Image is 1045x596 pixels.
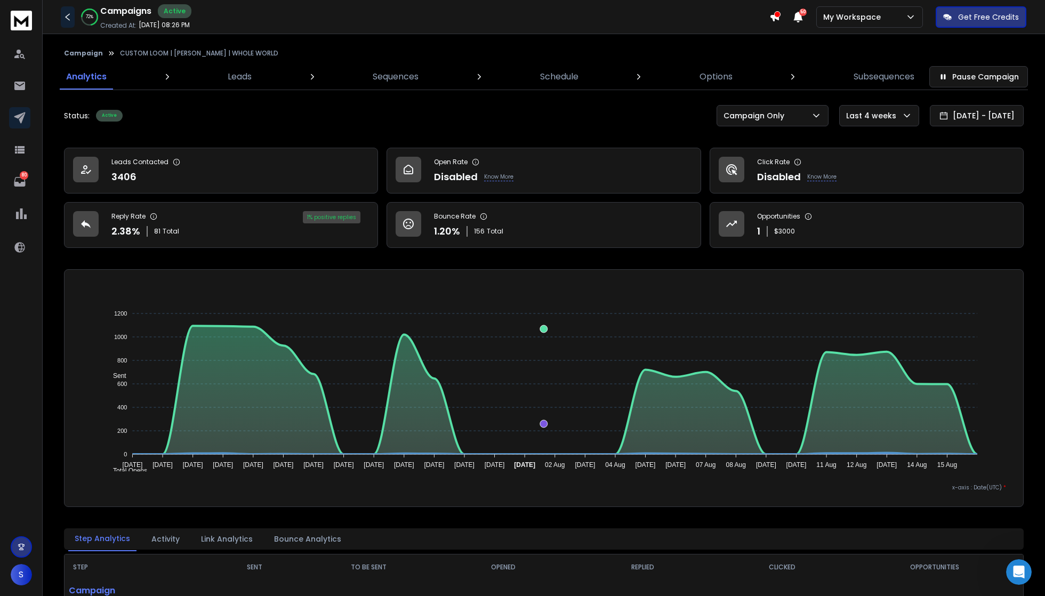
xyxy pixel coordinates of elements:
[34,349,42,358] button: Gif picker
[117,381,127,387] tspan: 600
[387,202,701,248] a: Bounce Rate1.20%156Total
[373,70,419,83] p: Sequences
[48,255,180,265] div: [PERSON_NAME] joined the conversation
[68,527,136,551] button: Step Analytics
[816,461,836,469] tspan: 11 Aug
[124,451,127,457] tspan: 0
[757,170,801,184] p: Disabled
[799,9,807,16] span: 50
[726,461,746,469] tspan: 08 Aug
[66,70,107,83] p: Analytics
[724,110,789,121] p: Campaign Only
[665,461,686,469] tspan: [DATE]
[9,327,204,345] textarea: Message…
[387,148,701,194] a: Open RateDisabledKnow More
[9,253,205,278] div: Lakshita says…
[9,124,205,170] div: Sameer says…
[847,554,1023,580] th: OPPORTUNITIES
[303,461,324,469] tspan: [DATE]
[854,70,914,83] p: Subsequences
[540,70,578,83] p: Schedule
[366,64,425,90] a: Sequences
[877,461,897,469] tspan: [DATE]
[183,461,203,469] tspan: [DATE]
[9,170,205,254] div: Sameer says…
[154,227,160,236] span: 81
[1006,559,1032,585] iframe: Intercom live chat
[64,148,378,194] a: Leads Contacted3406
[9,35,205,125] div: Box says…
[605,461,625,469] tspan: 04 Aug
[96,110,123,122] div: Active
[105,467,147,474] span: Total Opens
[122,461,142,469] tspan: [DATE]
[937,461,957,469] tspan: 15 Aug
[847,461,866,469] tspan: 12 Aug
[38,170,205,245] div: the schedule is from 8 am to 5 pm. Since the send limit is 27 emails a day with 12 mins gap betwe...
[114,334,127,340] tspan: 1000
[567,554,718,580] th: REPLIED
[774,227,795,236] p: $ 3000
[51,349,59,358] button: Upload attachment
[38,124,205,168] div: I got 40 inboxes in both of the campaigns with the same 27 emails a day setting and still why?
[105,372,126,380] span: Sent
[117,404,127,410] tspan: 400
[823,12,885,22] p: My Workspace
[11,564,32,585] button: S
[117,428,127,434] tspan: 200
[195,527,259,551] button: Link Analytics
[167,4,187,25] button: Home
[434,212,476,221] p: Bounce Rate
[718,554,846,580] th: CLICKED
[213,461,233,469] tspan: [DATE]
[907,461,927,469] tspan: 14 Aug
[434,170,478,184] p: Disabled
[111,224,140,239] p: 2.38 %
[434,158,468,166] p: Open Rate
[52,5,67,13] h1: Box
[47,131,196,162] div: I got 40 inboxes in both of the campaigns with the same 27 emails a day setting and still why?
[30,6,47,23] img: Profile image for Box
[111,170,136,184] p: 3406
[696,461,716,469] tspan: 07 Aug
[64,110,90,121] p: Status:
[700,70,733,83] p: Options
[757,224,760,239] p: 1
[17,42,166,83] div: You’ll get replies here and in your email: ✉️
[221,64,258,90] a: Leads
[20,171,28,180] p: 80
[26,100,100,108] b: under 20 minutes
[636,461,656,469] tspan: [DATE]
[534,64,585,90] a: Schedule
[158,4,191,18] div: Active
[17,349,25,358] button: Emoji picker
[757,212,800,221] p: Opportunities
[211,554,298,580] th: SENT
[298,554,439,580] th: TO BE SENT
[228,70,252,83] p: Leads
[9,278,175,348] div: Hey [PERSON_NAME], thanks for reaching out.I understand that its not reaching the limit, let me c...
[303,211,360,223] div: 1 % positive replies
[394,461,414,469] tspan: [DATE]
[9,171,30,192] a: 80
[710,148,1024,194] a: Click RateDisabledKnow More
[82,484,1006,492] p: x-axis : Date(UTC)
[100,21,136,30] p: Created At:
[64,49,103,58] button: Campaign
[117,357,127,364] tspan: 800
[65,554,211,580] th: STEP
[34,255,45,265] img: Profile image for Lakshita
[786,461,807,469] tspan: [DATE]
[111,212,146,221] p: Reply Rate
[485,461,505,469] tspan: [DATE]
[434,224,460,239] p: 1.20 %
[111,158,168,166] p: Leads Contacted
[17,88,166,109] div: Our usual reply time 🕒
[575,461,595,469] tspan: [DATE]
[847,64,921,90] a: Subsequences
[693,64,739,90] a: Options
[52,13,133,24] p: The team can also help
[846,110,901,121] p: Last 4 weeks
[47,176,196,239] div: the schedule is from 8 am to 5 pm. Since the send limit is 27 emails a day with 12 mins gap betwe...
